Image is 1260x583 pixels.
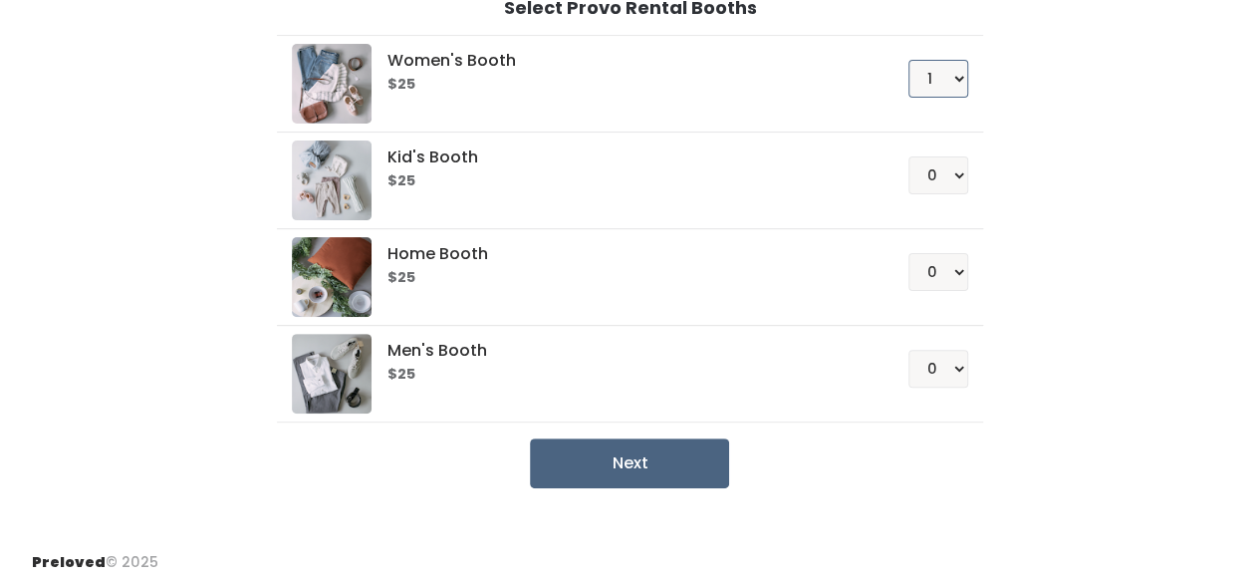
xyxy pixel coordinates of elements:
[32,536,158,573] div: © 2025
[292,334,372,414] img: preloved logo
[530,438,729,488] button: Next
[387,342,861,360] h5: Men's Booth
[387,173,861,189] h6: $25
[387,77,861,93] h6: $25
[292,237,372,317] img: preloved logo
[32,552,106,572] span: Preloved
[387,148,861,166] h5: Kid's Booth
[387,270,861,286] h6: $25
[387,52,861,70] h5: Women's Booth
[292,44,372,124] img: preloved logo
[292,141,372,220] img: preloved logo
[387,245,861,263] h5: Home Booth
[387,367,861,383] h6: $25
